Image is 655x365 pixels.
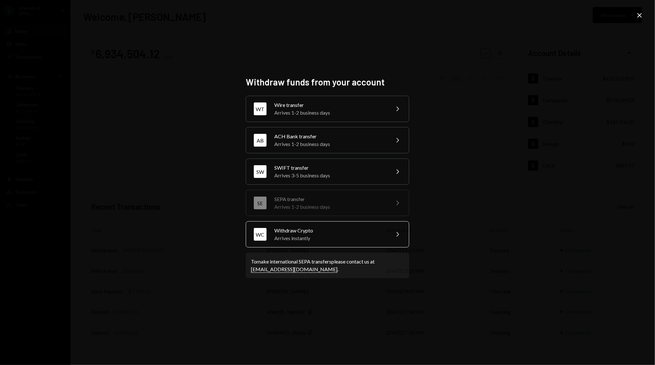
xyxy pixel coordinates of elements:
div: SW [254,165,267,178]
button: WTWire transferArrives 1-2 business days [246,96,409,122]
button: WCWithdraw CryptoArrives instantly [246,221,409,247]
button: SESEPA transferArrives 1-2 business days [246,190,409,216]
div: Arrives 3-5 business days [274,172,386,179]
div: To make international SEPA transfers please contact us at . [251,258,404,273]
div: SEPA transfer [274,195,386,203]
h2: Withdraw funds from your account [246,76,409,88]
div: Withdraw Crypto [274,227,386,234]
div: Arrives 1-2 business days [274,109,386,117]
div: ACH Bank transfer [274,133,386,140]
div: Arrives 1-2 business days [274,203,386,211]
div: WT [254,102,267,115]
div: AB [254,134,267,147]
div: Arrives instantly [274,234,386,242]
button: SWSWIFT transferArrives 3-5 business days [246,158,409,185]
button: ABACH Bank transferArrives 1-2 business days [246,127,409,153]
div: Wire transfer [274,101,386,109]
div: Arrives 1-2 business days [274,140,386,148]
div: SWIFT transfer [274,164,386,172]
div: WC [254,228,267,241]
div: SE [254,197,267,209]
a: [EMAIL_ADDRESS][DOMAIN_NAME] [251,266,337,273]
